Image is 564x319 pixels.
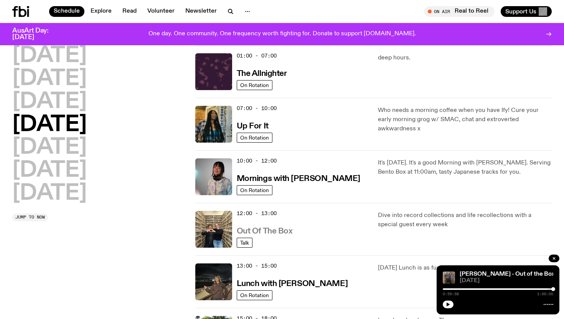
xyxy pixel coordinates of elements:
[12,137,87,158] button: [DATE]
[12,45,87,67] button: [DATE]
[237,227,293,235] h3: Out Of The Box
[237,122,269,130] h3: Up For It
[460,271,555,277] a: [PERSON_NAME] - Out of the Box
[237,68,287,78] a: The Allnighter
[12,183,87,204] button: [DATE]
[12,214,48,221] button: Jump to now
[237,280,348,288] h3: Lunch with [PERSON_NAME]
[378,106,552,133] p: Who needs a morning coffee when you have Ify! Cure your early morning grog w/ SMAC, chat and extr...
[501,6,552,17] button: Support Us
[237,52,277,59] span: 01:00 - 07:00
[237,157,277,164] span: 10:00 - 12:00
[12,91,87,113] button: [DATE]
[237,70,287,78] h3: The Allnighter
[237,173,360,183] a: Mornings with [PERSON_NAME]
[378,158,552,177] p: It's [DATE]. It's a good Morning with [PERSON_NAME]. Serving Bento Box at 11:00am, tasty Japanese...
[443,271,455,284] img: Kate Saap & Nicole Pingon
[181,6,221,17] a: Newsletter
[237,210,277,217] span: 12:00 - 13:00
[143,6,179,17] a: Volunteer
[237,262,277,270] span: 13:00 - 15:00
[12,68,87,90] button: [DATE]
[195,263,232,300] img: Izzy Page stands above looking down at Opera Bar. She poses in front of the Harbour Bridge in the...
[118,6,141,17] a: Read
[237,80,272,90] a: On Rotation
[195,211,232,248] img: Matt and Kate stand in the music library and make a heart shape with one hand each.
[195,158,232,195] img: Kana Frazer is smiling at the camera with her head tilted slightly to her left. She wears big bla...
[505,8,536,15] span: Support Us
[378,53,552,62] p: deep hours.
[237,105,277,112] span: 07:00 - 10:00
[460,278,553,284] span: [DATE]
[378,211,552,229] p: Dive into record collections and life recollections with a special guest every week
[86,6,116,17] a: Explore
[12,160,87,181] button: [DATE]
[424,6,495,17] button: On AirReal to Reel
[240,187,269,193] span: On Rotation
[12,28,61,41] h3: AusArt Day: [DATE]
[49,6,84,17] a: Schedule
[237,290,272,300] a: On Rotation
[240,82,269,88] span: On Rotation
[195,106,232,143] img: Ify - a Brown Skin girl with black braided twists, looking up to the side with her tongue stickin...
[443,292,459,296] span: 0:59:58
[537,292,553,296] span: 1:00:00
[15,215,45,219] span: Jump to now
[237,133,272,143] a: On Rotation
[240,135,269,140] span: On Rotation
[237,175,360,183] h3: Mornings with [PERSON_NAME]
[237,238,252,248] a: Talk
[240,240,249,245] span: Talk
[148,31,416,38] p: One day. One community. One frequency worth fighting for. Donate to support [DOMAIN_NAME].
[240,292,269,298] span: On Rotation
[237,185,272,195] a: On Rotation
[378,263,552,273] p: [DATE] Lunch is as fun as you are
[237,278,348,288] a: Lunch with [PERSON_NAME]
[12,114,87,136] button: [DATE]
[237,121,269,130] a: Up For It
[237,226,293,235] a: Out Of The Box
